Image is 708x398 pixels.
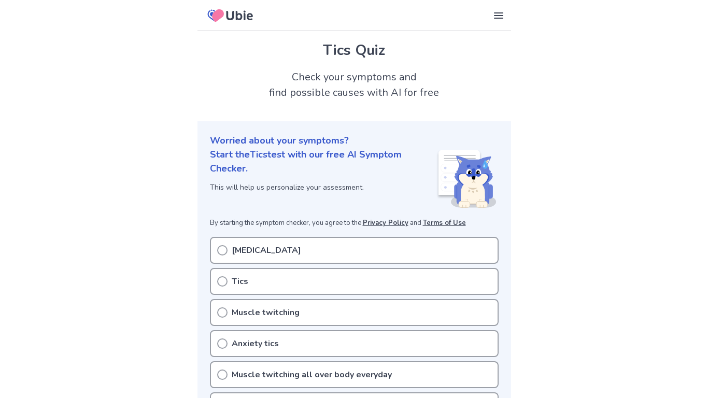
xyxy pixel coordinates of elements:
[210,134,499,148] p: Worried about your symptoms?
[210,39,499,61] h1: Tics Quiz
[363,218,408,228] a: Privacy Policy
[232,337,279,350] p: Anxiety tics
[210,182,436,193] p: This will help us personalize your assessment.
[232,275,248,288] p: Tics
[232,368,392,381] p: Muscle twitching all over body everyday
[210,218,499,229] p: By starting the symptom checker, you agree to the and
[436,150,497,208] img: Shiba
[423,218,466,228] a: Terms of Use
[232,306,300,319] p: Muscle twitching
[232,244,301,257] p: [MEDICAL_DATA]
[197,69,511,101] h2: Check your symptoms and find possible causes with AI for free
[210,148,436,176] p: Start the Tics test with our free AI Symptom Checker.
